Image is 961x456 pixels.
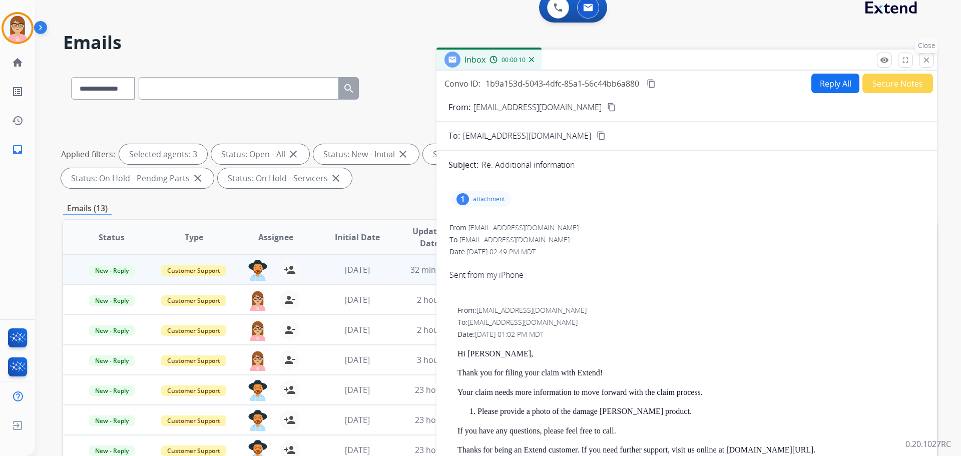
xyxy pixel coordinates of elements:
[444,78,480,90] p: Convo ID:
[448,130,460,142] p: To:
[457,368,924,377] p: Thank you for filing your claim with Extend!
[185,231,203,243] span: Type
[862,74,933,93] button: Secure Notes
[248,350,268,371] img: agent-avatar
[345,324,370,335] span: [DATE]
[211,144,309,164] div: Status: Open - All
[449,223,924,233] div: From:
[417,354,462,365] span: 3 hours ago
[119,144,207,164] div: Selected agents: 3
[161,295,226,306] span: Customer Support
[922,56,931,65] mat-icon: close
[89,325,135,336] span: New - Reply
[161,445,226,456] span: Customer Support
[464,54,486,65] span: Inbox
[467,247,536,256] span: [DATE] 02:49 PM MDT
[287,148,299,160] mat-icon: close
[811,74,859,93] button: Reply All
[284,324,296,336] mat-icon: person_remove
[248,410,268,431] img: agent-avatar
[449,269,924,281] div: Sent from my iPhone
[161,325,226,336] span: Customer Support
[343,83,355,95] mat-icon: search
[486,78,639,89] span: 1b9a153d-5043-4dfc-85a1-56c44bb6a880
[880,56,889,65] mat-icon: remove_red_eye
[502,56,526,64] span: 00:00:10
[473,101,602,113] p: [EMAIL_ADDRESS][DOMAIN_NAME]
[448,159,478,171] p: Subject:
[919,53,934,68] button: Close
[284,414,296,426] mat-icon: person_add
[475,329,544,339] span: [DATE] 01:02 PM MDT
[345,294,370,305] span: [DATE]
[467,317,578,327] span: [EMAIL_ADDRESS][DOMAIN_NAME]
[161,385,226,396] span: Customer Support
[89,355,135,366] span: New - Reply
[448,101,470,113] p: From:
[457,329,924,339] div: Date:
[313,144,419,164] div: Status: New - Initial
[345,354,370,365] span: [DATE]
[161,355,226,366] span: Customer Support
[248,320,268,341] img: agent-avatar
[12,144,24,156] mat-icon: inbox
[161,265,226,276] span: Customer Support
[61,148,115,160] p: Applied filters:
[192,172,204,184] mat-icon: close
[468,223,579,232] span: [EMAIL_ADDRESS][DOMAIN_NAME]
[335,231,380,243] span: Initial Date
[397,148,409,160] mat-icon: close
[89,415,135,426] span: New - Reply
[284,354,296,366] mat-icon: person_remove
[330,172,342,184] mat-icon: close
[607,103,616,112] mat-icon: content_copy
[417,294,462,305] span: 2 hours ago
[457,426,924,435] p: If you have any questions, please feel free to call.
[61,168,214,188] div: Status: On Hold - Pending Parts
[457,305,924,315] div: From:
[345,414,370,425] span: [DATE]
[457,445,924,454] p: Thanks for being an Extend customer. If you need further support, visit us online at [DOMAIN_NAME...
[248,380,268,401] img: agent-avatar
[415,444,464,455] span: 23 hours ago
[449,247,924,257] div: Date:
[89,265,135,276] span: New - Reply
[248,290,268,311] img: agent-avatar
[284,264,296,276] mat-icon: person_add
[423,144,529,164] div: Status: New - Reply
[63,202,112,215] p: Emails (13)
[284,444,296,456] mat-icon: person_add
[161,415,226,426] span: Customer Support
[218,168,352,188] div: Status: On Hold - Servicers
[407,225,452,249] span: Updated Date
[463,130,591,142] span: [EMAIL_ADDRESS][DOMAIN_NAME]
[99,231,125,243] span: Status
[415,414,464,425] span: 23 hours ago
[345,384,370,395] span: [DATE]
[905,438,951,450] p: 0.20.1027RC
[284,384,296,396] mat-icon: person_add
[345,444,370,455] span: [DATE]
[647,79,656,88] mat-icon: content_copy
[12,57,24,69] mat-icon: home
[89,385,135,396] span: New - Reply
[89,295,135,306] span: New - Reply
[459,235,570,244] span: [EMAIL_ADDRESS][DOMAIN_NAME]
[12,86,24,98] mat-icon: list_alt
[901,56,910,65] mat-icon: fullscreen
[476,305,587,315] span: [EMAIL_ADDRESS][DOMAIN_NAME]
[410,264,468,275] span: 32 minutes ago
[345,264,370,275] span: [DATE]
[597,131,606,140] mat-icon: content_copy
[248,260,268,281] img: agent-avatar
[482,159,575,171] p: Re: Additional information
[417,324,462,335] span: 2 hours ago
[258,231,293,243] span: Assignee
[473,195,505,203] p: attachment
[457,349,924,358] p: Hi [PERSON_NAME],
[284,294,296,306] mat-icon: person_remove
[915,38,938,53] p: Close
[449,235,924,245] div: To:
[415,384,464,395] span: 23 hours ago
[456,193,469,205] div: 1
